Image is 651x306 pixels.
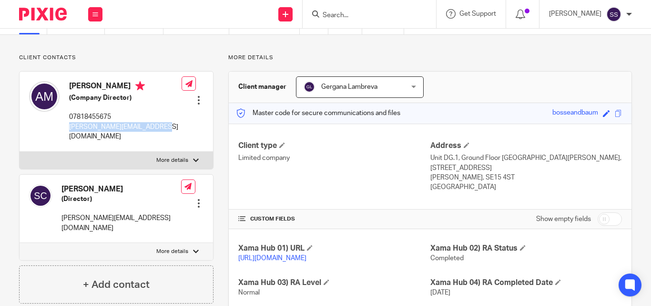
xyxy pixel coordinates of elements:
h5: (Company Director) [69,93,182,103]
img: svg%3E [606,7,621,22]
p: More details [228,54,632,62]
h4: Xama Hub 03) RA Level [238,278,430,288]
h5: (Director) [61,194,181,204]
img: svg%3E [29,184,52,207]
a: [URL][DOMAIN_NAME] [238,255,306,262]
p: Master code for secure communications and files [236,108,400,118]
h4: CUSTOM FIELDS [238,215,430,223]
p: [PERSON_NAME][EMAIL_ADDRESS][DOMAIN_NAME] [61,213,181,233]
p: More details [156,157,188,164]
span: Get Support [459,11,496,17]
h4: Xama Hub 04) RA Completed Date [430,278,622,288]
span: Gergana Lambreva [321,84,377,90]
span: Normal [238,289,260,296]
span: [DATE] [430,289,450,296]
h4: Xama Hub 01) URL [238,243,430,253]
p: More details [156,248,188,255]
p: 07818455675 [69,112,182,122]
h4: Address [430,141,622,151]
p: [PERSON_NAME][EMAIL_ADDRESS][DOMAIN_NAME] [69,122,182,142]
p: Limited company [238,153,430,163]
h4: [PERSON_NAME] [69,81,182,93]
label: Show empty fields [536,214,591,224]
i: Primary [135,81,145,91]
img: svg%3E [304,81,315,93]
img: svg%3E [29,81,60,112]
h4: + Add contact [83,277,150,292]
h3: Client manager [238,82,286,92]
div: bosseandbaum [552,108,598,119]
h4: Xama Hub 02) RA Status [430,243,622,253]
p: Unit DG.1, Ground Floor [GEOGRAPHIC_DATA][PERSON_NAME], [STREET_ADDRESS] [430,153,622,173]
h4: Client type [238,141,430,151]
img: Pixie [19,8,67,21]
p: [PERSON_NAME] [549,9,601,19]
p: [PERSON_NAME], SE15 4ST [430,173,622,182]
span: Completed [430,255,464,262]
h4: [PERSON_NAME] [61,184,181,194]
p: Client contacts [19,54,214,62]
input: Search [322,11,407,20]
p: [GEOGRAPHIC_DATA] [430,182,622,192]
